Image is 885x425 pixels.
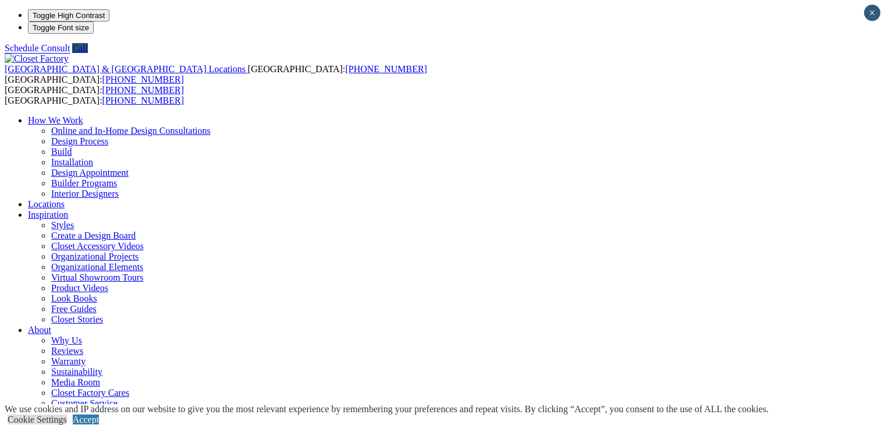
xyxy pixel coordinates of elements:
a: Warranty [51,356,86,366]
a: Schedule Consult [5,43,70,53]
a: About [28,325,51,335]
a: Build [51,147,72,157]
a: Call [72,43,88,53]
span: [GEOGRAPHIC_DATA] & [GEOGRAPHIC_DATA] Locations [5,64,246,74]
a: Media Room [51,377,100,387]
a: Organizational Elements [51,262,143,272]
span: [GEOGRAPHIC_DATA]: [GEOGRAPHIC_DATA]: [5,64,427,84]
a: Accept [73,415,99,424]
a: Sustainability [51,367,102,377]
a: [PHONE_NUMBER] [102,85,184,95]
a: Design Appointment [51,168,129,178]
a: Closet Factory Cares [51,388,129,398]
a: [GEOGRAPHIC_DATA] & [GEOGRAPHIC_DATA] Locations [5,64,248,74]
img: Closet Factory [5,54,69,64]
a: Organizational Projects [51,252,138,261]
a: Virtual Showroom Tours [51,272,144,282]
button: Close [864,5,880,21]
a: Cookie Settings [8,415,67,424]
a: Closet Stories [51,314,103,324]
a: Customer Service [51,398,118,408]
span: Toggle Font size [33,23,89,32]
div: We use cookies and IP address on our website to give you the most relevant experience by remember... [5,404,769,415]
a: Installation [51,157,93,167]
a: Design Process [51,136,108,146]
a: Locations [28,199,65,209]
a: [PHONE_NUMBER] [102,75,184,84]
a: Builder Programs [51,178,117,188]
button: Toggle Font size [28,22,94,34]
a: Online and In-Home Design Consultations [51,126,211,136]
a: Free Guides [51,304,97,314]
a: [PHONE_NUMBER] [345,64,426,74]
a: How We Work [28,115,83,125]
a: [PHONE_NUMBER] [102,95,184,105]
span: [GEOGRAPHIC_DATA]: [GEOGRAPHIC_DATA]: [5,85,184,105]
button: Toggle High Contrast [28,9,109,22]
a: Inspiration [28,210,68,219]
a: Closet Accessory Videos [51,241,144,251]
a: Create a Design Board [51,231,136,240]
a: Reviews [51,346,83,356]
a: Interior Designers [51,189,119,199]
a: Product Videos [51,283,108,293]
a: Styles [51,220,74,230]
span: Toggle High Contrast [33,11,105,20]
a: Look Books [51,293,97,303]
a: Why Us [51,335,82,345]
